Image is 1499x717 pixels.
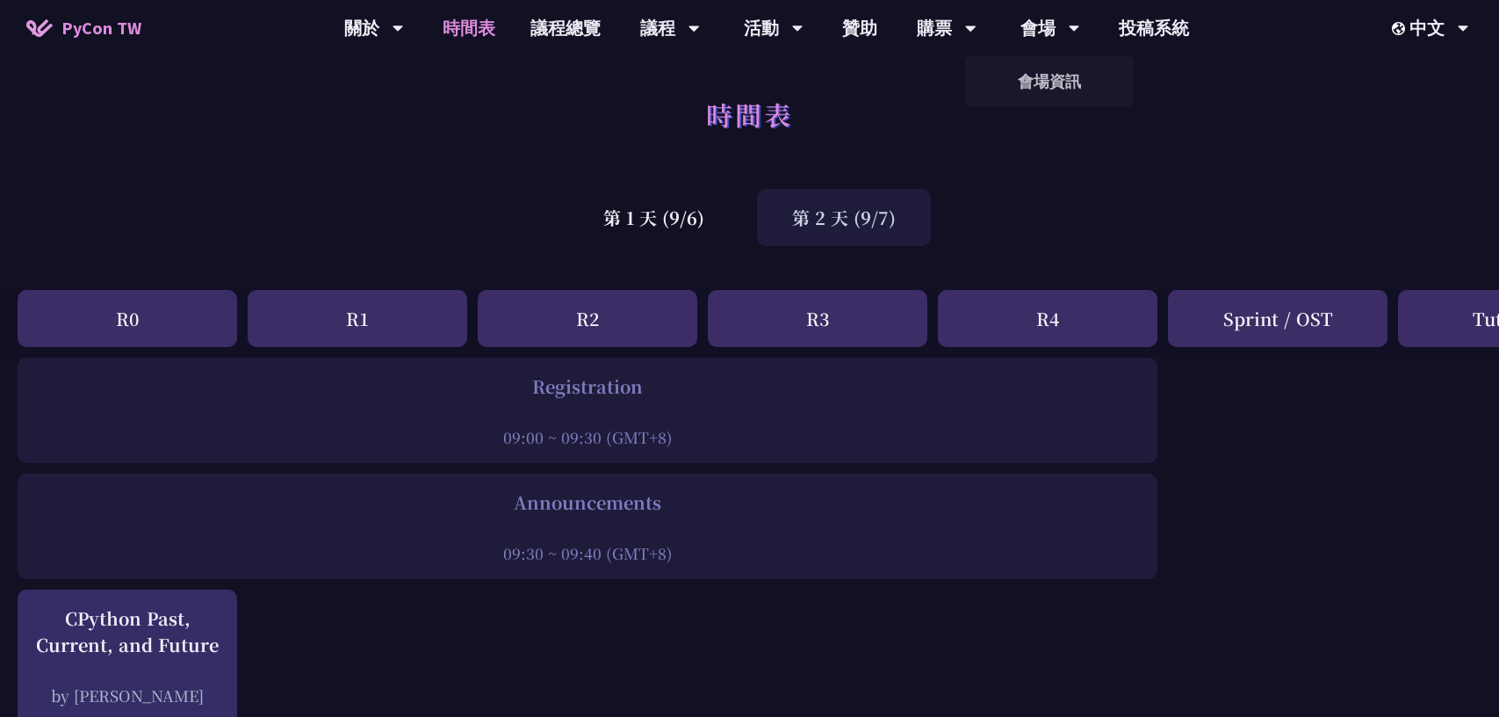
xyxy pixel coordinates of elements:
a: 會場資訊 [965,61,1134,102]
div: 09:00 ~ 09:30 (GMT+8) [26,426,1149,448]
div: CPython Past, Current, and Future [26,605,228,658]
a: PyCon TW [9,6,159,50]
div: 第 1 天 (9/6) [568,189,739,246]
img: Locale Icon [1392,22,1409,35]
div: 09:30 ~ 09:40 (GMT+8) [26,542,1149,564]
div: R3 [708,290,927,347]
div: Registration [26,373,1149,400]
div: by [PERSON_NAME] [26,684,228,706]
div: Announcements [26,489,1149,516]
img: Home icon of PyCon TW 2025 [26,19,53,37]
div: 第 2 天 (9/7) [757,189,931,246]
div: R0 [18,290,237,347]
span: PyCon TW [61,15,141,41]
div: Sprint / OST [1168,290,1387,347]
div: R2 [478,290,697,347]
div: R4 [938,290,1157,347]
div: R1 [248,290,467,347]
h1: 時間表 [706,88,793,141]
